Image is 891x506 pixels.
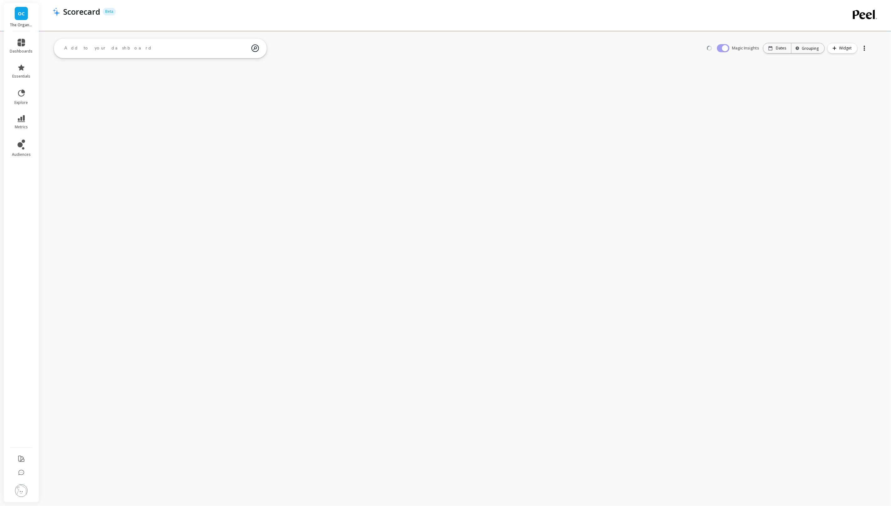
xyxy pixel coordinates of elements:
[103,8,116,15] p: Beta
[15,484,28,497] img: profile picture
[53,7,60,16] img: header icon
[63,6,100,17] p: Scorecard
[251,40,259,57] img: magic search icon
[827,43,858,54] button: Widget
[10,49,33,54] span: dashboards
[797,45,819,51] div: Grouping
[12,152,31,157] span: audiences
[732,45,760,51] span: Magic Insights
[776,46,786,51] p: Dates
[12,74,30,79] span: essentials
[15,125,28,130] span: metrics
[839,45,853,51] span: Widget
[15,100,28,105] span: explore
[10,23,33,28] p: The Organic Protein Company
[18,10,25,17] span: OC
